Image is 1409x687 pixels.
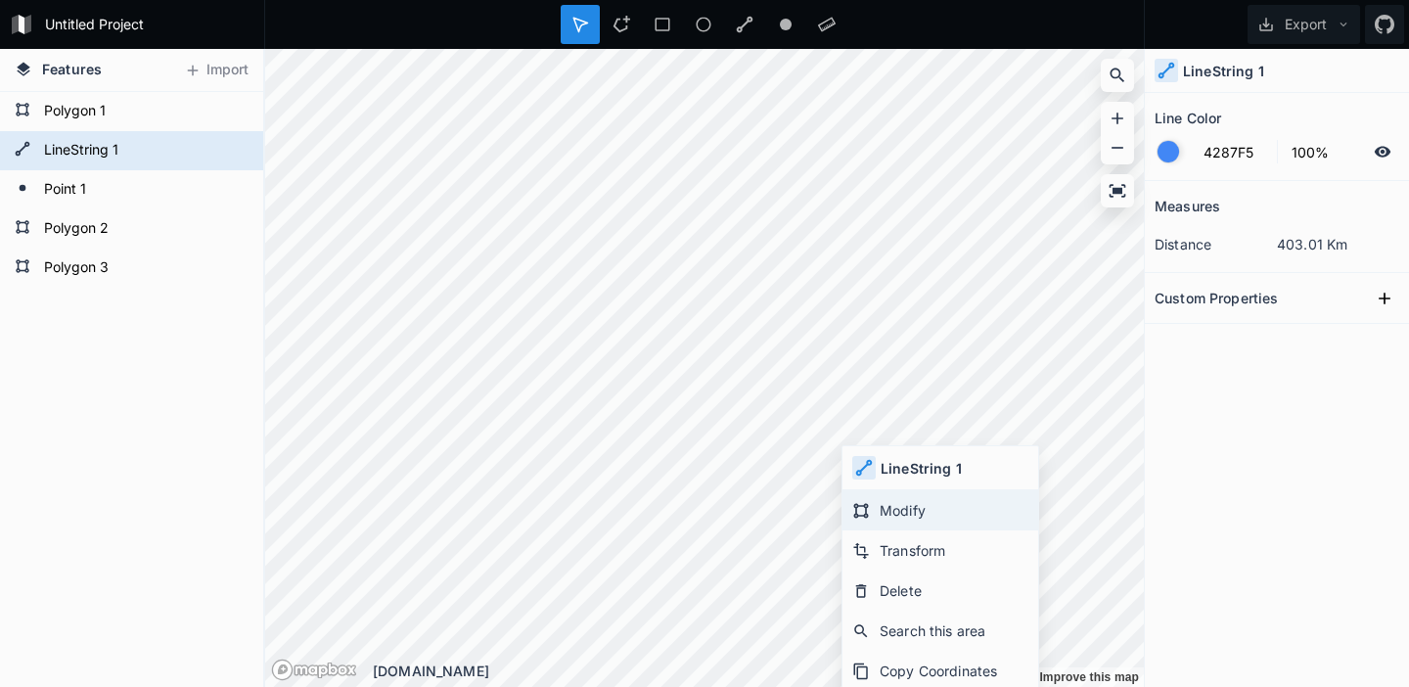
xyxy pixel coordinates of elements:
[1155,234,1277,254] dt: distance
[271,659,357,681] a: Mapbox logo
[1183,61,1264,81] h4: LineString 1
[174,55,258,86] button: Import
[1155,103,1221,133] h2: Line Color
[1248,5,1360,44] button: Export
[1277,234,1399,254] dd: 403.01 Km
[842,530,1038,571] div: Transform
[42,59,102,79] span: Features
[1155,283,1278,313] h2: Custom Properties
[842,571,1038,611] div: Delete
[373,661,1144,681] div: [DOMAIN_NAME]
[842,611,1038,651] div: Search this area
[881,458,962,479] h4: LineString 1
[1155,191,1220,221] h2: Measures
[1039,670,1139,684] a: Map feedback
[842,490,1038,530] div: Modify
